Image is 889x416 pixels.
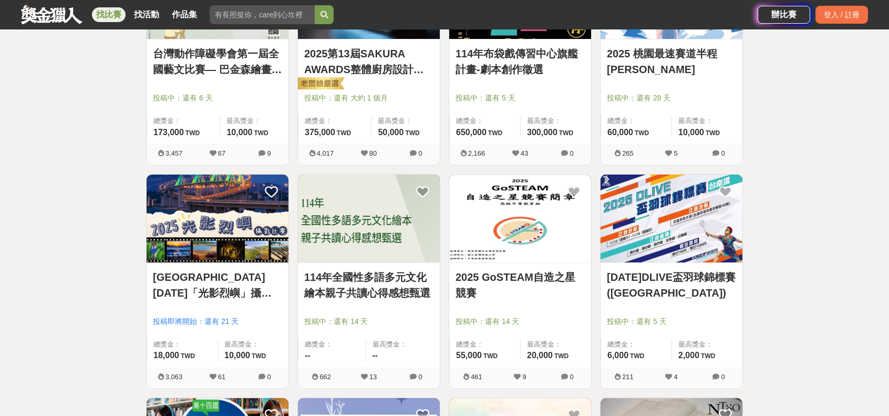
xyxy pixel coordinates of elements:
[130,7,163,22] a: 找活動
[337,129,351,137] span: TWD
[418,373,422,381] span: 0
[319,373,331,381] span: 662
[153,128,184,137] span: 173,000
[153,93,282,104] span: 投稿中：還有 6 天
[622,149,634,157] span: 265
[224,339,282,350] span: 最高獎金：
[456,93,585,104] span: 投稿中：還有 5 天
[630,352,644,360] span: TWD
[456,46,585,77] a: 114年布袋戲傳習中心旗艦計畫-劇本創作徵選
[304,269,433,301] a: 114年全國性多語多元文化繪本親子共讀心得感想甄選
[607,339,665,350] span: 總獎金：
[224,351,250,360] span: 10,000
[449,175,591,262] img: Cover Image
[298,175,440,263] a: Cover Image
[527,339,585,350] span: 最高獎金：
[721,149,725,157] span: 0
[488,129,502,137] span: TWD
[153,46,282,77] a: 台灣動作障礙學會第一屆全國藝文比賽— 巴金森繪畫比賽
[721,373,725,381] span: 0
[373,351,378,360] span: --
[607,269,736,301] a: [DATE]DLIVE盃羽球錦標賽([GEOGRAPHIC_DATA])
[570,149,573,157] span: 0
[607,46,736,77] a: 2025 桃園最速賽道半程[PERSON_NAME]
[210,5,315,24] input: 有長照挺你，care到心坎裡！青春出手，拍出照顧 影音徵件活動
[449,175,591,263] a: Cover Image
[521,149,528,157] span: 43
[153,351,179,360] span: 18,000
[635,129,649,137] span: TWD
[456,116,514,126] span: 總獎金：
[267,149,271,157] span: 9
[153,269,282,301] a: [GEOGRAPHIC_DATA][DATE]「光影烈嶼」攝影比賽
[483,352,498,360] span: TWD
[147,175,288,262] img: Cover Image
[153,316,282,327] span: 投稿即將開始：還有 21 天
[252,352,266,360] span: TWD
[674,373,677,381] span: 4
[305,116,365,126] span: 總獎金：
[166,149,183,157] span: 3,457
[559,129,573,137] span: TWD
[674,149,677,157] span: 5
[267,373,271,381] span: 0
[147,175,288,263] a: Cover Image
[522,373,526,381] span: 9
[418,149,422,157] span: 0
[369,373,377,381] span: 13
[153,339,211,350] span: 總獎金：
[298,175,440,262] img: Cover Image
[601,175,742,262] img: Cover Image
[527,351,553,360] span: 20,000
[607,351,628,360] span: 6,000
[226,116,282,126] span: 最高獎金：
[678,116,736,126] span: 最高獎金：
[758,6,810,24] a: 辦比賽
[304,316,433,327] span: 投稿中：還有 14 天
[317,149,334,157] span: 4,017
[456,339,514,350] span: 總獎金：
[468,149,485,157] span: 2,166
[678,128,704,137] span: 10,000
[218,373,225,381] span: 61
[218,149,225,157] span: 67
[622,373,634,381] span: 211
[305,128,335,137] span: 375,000
[304,46,433,77] a: 2025第13屆SAKURA AWARDS整體廚房設計大賽
[254,129,268,137] span: TWD
[456,316,585,327] span: 投稿中：還有 14 天
[185,129,200,137] span: TWD
[456,351,482,360] span: 55,000
[815,6,868,24] div: 登入 / 註冊
[296,77,344,92] img: 老闆娘嚴選
[369,149,377,157] span: 80
[181,352,195,360] span: TWD
[607,128,633,137] span: 60,000
[527,128,557,137] span: 300,000
[701,352,715,360] span: TWD
[456,128,487,137] span: 650,000
[607,93,736,104] span: 投稿中：還有 28 天
[405,129,419,137] span: TWD
[226,128,252,137] span: 10,000
[601,175,742,263] a: Cover Image
[153,116,213,126] span: 總獎金：
[305,351,311,360] span: --
[378,128,404,137] span: 50,000
[378,116,433,126] span: 最高獎金：
[527,116,585,126] span: 最高獎金：
[607,316,736,327] span: 投稿中：還有 5 天
[678,351,699,360] span: 2,000
[456,269,585,301] a: 2025 GoSTEAM自造之星競賽
[166,373,183,381] span: 3,063
[706,129,720,137] span: TWD
[471,373,482,381] span: 461
[570,373,573,381] span: 0
[305,339,359,350] span: 總獎金：
[168,7,201,22] a: 作品集
[92,7,126,22] a: 找比賽
[607,116,665,126] span: 總獎金：
[373,339,434,350] span: 最高獎金：
[554,352,568,360] span: TWD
